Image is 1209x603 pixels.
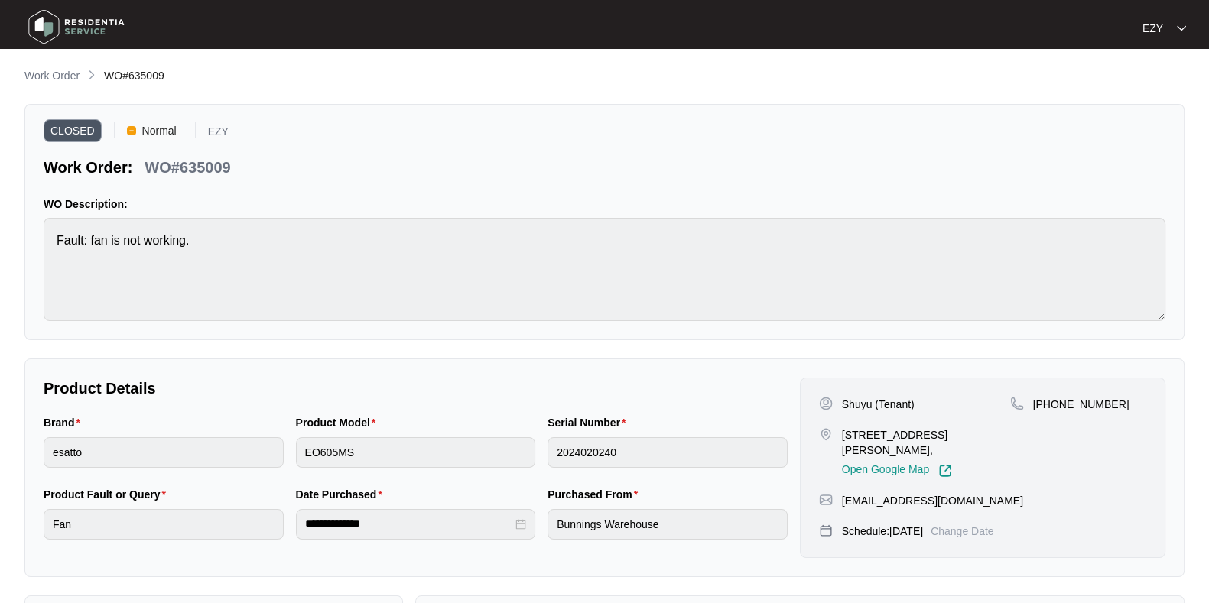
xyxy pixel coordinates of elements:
[44,196,1165,212] p: WO Description:
[842,427,1010,458] p: [STREET_ADDRESS][PERSON_NAME],
[44,119,102,142] span: CLOSED
[44,378,788,399] p: Product Details
[104,70,164,82] span: WO#635009
[548,509,788,540] input: Purchased From
[1010,397,1024,410] img: map-pin
[24,68,80,83] p: Work Order
[296,437,536,468] input: Product Model
[842,493,1023,508] p: [EMAIL_ADDRESS][DOMAIN_NAME]
[21,68,83,85] a: Work Order
[1177,24,1186,32] img: dropdown arrow
[842,464,952,478] a: Open Google Map
[44,487,172,502] label: Product Fault or Query
[296,487,388,502] label: Date Purchased
[931,524,994,539] p: Change Date
[44,437,284,468] input: Brand
[86,69,98,81] img: chevron-right
[44,157,132,178] p: Work Order:
[842,397,915,412] p: Shuyu (Tenant)
[127,126,136,135] img: Vercel Logo
[44,415,86,430] label: Brand
[44,218,1165,321] textarea: Fault: fan is not working.
[44,509,284,540] input: Product Fault or Query
[23,4,130,50] img: residentia service logo
[548,437,788,468] input: Serial Number
[548,415,632,430] label: Serial Number
[1033,397,1129,412] p: [PHONE_NUMBER]
[819,427,833,441] img: map-pin
[305,516,513,532] input: Date Purchased
[296,415,382,430] label: Product Model
[145,157,230,178] p: WO#635009
[938,464,952,478] img: Link-External
[819,493,833,507] img: map-pin
[842,524,923,539] p: Schedule: [DATE]
[819,524,833,537] img: map-pin
[1142,21,1163,36] p: EZY
[136,119,183,142] span: Normal
[208,126,229,142] p: EZY
[819,397,833,410] img: user-pin
[548,487,644,502] label: Purchased From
